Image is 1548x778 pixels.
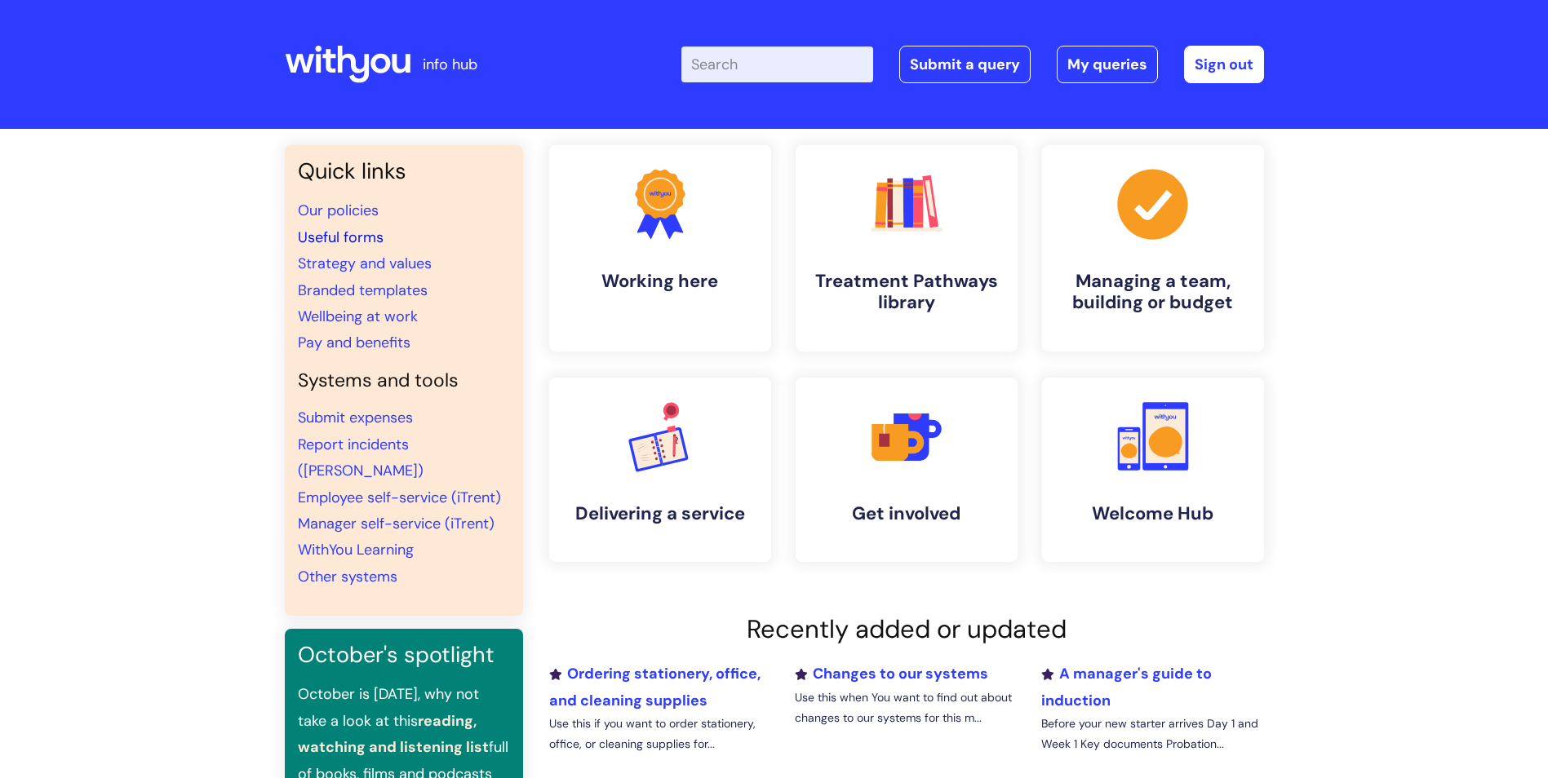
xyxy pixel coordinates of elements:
[681,46,1264,83] div: | -
[298,228,384,247] a: Useful forms
[298,435,424,480] a: Report incidents ([PERSON_NAME])
[562,271,758,292] h4: Working here
[1042,378,1264,562] a: Welcome Hub
[795,664,988,683] a: Changes to our systems
[298,254,432,273] a: Strategy and values
[298,540,414,559] a: WithYou Learning
[562,503,758,524] h4: Delivering a service
[1041,664,1212,709] a: A manager's guide to induction
[549,714,771,754] p: Use this if you want to order stationery, office, or cleaning supplies for...
[298,369,510,392] h4: Systems and tools
[1055,271,1251,314] h4: Managing a team, building or budget
[796,378,1018,562] a: Get involved
[1184,46,1264,83] a: Sign out
[1055,503,1251,524] h4: Welcome Hub
[298,158,510,184] h3: Quick links
[549,664,761,709] a: Ordering stationery, office, and cleaning supplies
[1041,714,1263,754] p: Before your new starter arrives Day 1 and Week 1 Key documents Probation...
[796,145,1018,351] a: Treatment Pathways library
[423,51,477,77] p: info hub
[1057,46,1158,83] a: My queries
[681,46,873,82] input: Search
[298,488,501,507] a: Employee self-service (iTrent)
[549,145,771,351] a: Working here
[298,307,418,326] a: Wellbeing at work
[298,281,428,300] a: Branded templates
[298,567,397,586] a: Other systems
[298,514,495,533] a: Manager self-service (iTrent)
[899,46,1031,83] a: Submit a query
[549,378,771,562] a: Delivering a service
[298,201,379,220] a: Our policies
[298,642,510,668] h3: October's spotlight
[549,614,1264,644] h2: Recently added or updated
[809,503,1005,524] h4: Get involved
[298,333,410,352] a: Pay and benefits
[809,271,1005,314] h4: Treatment Pathways library
[298,408,413,427] a: Submit expenses
[795,687,1017,728] p: Use this when You want to find out about changes to our systems for this m...
[1042,145,1264,351] a: Managing a team, building or budget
